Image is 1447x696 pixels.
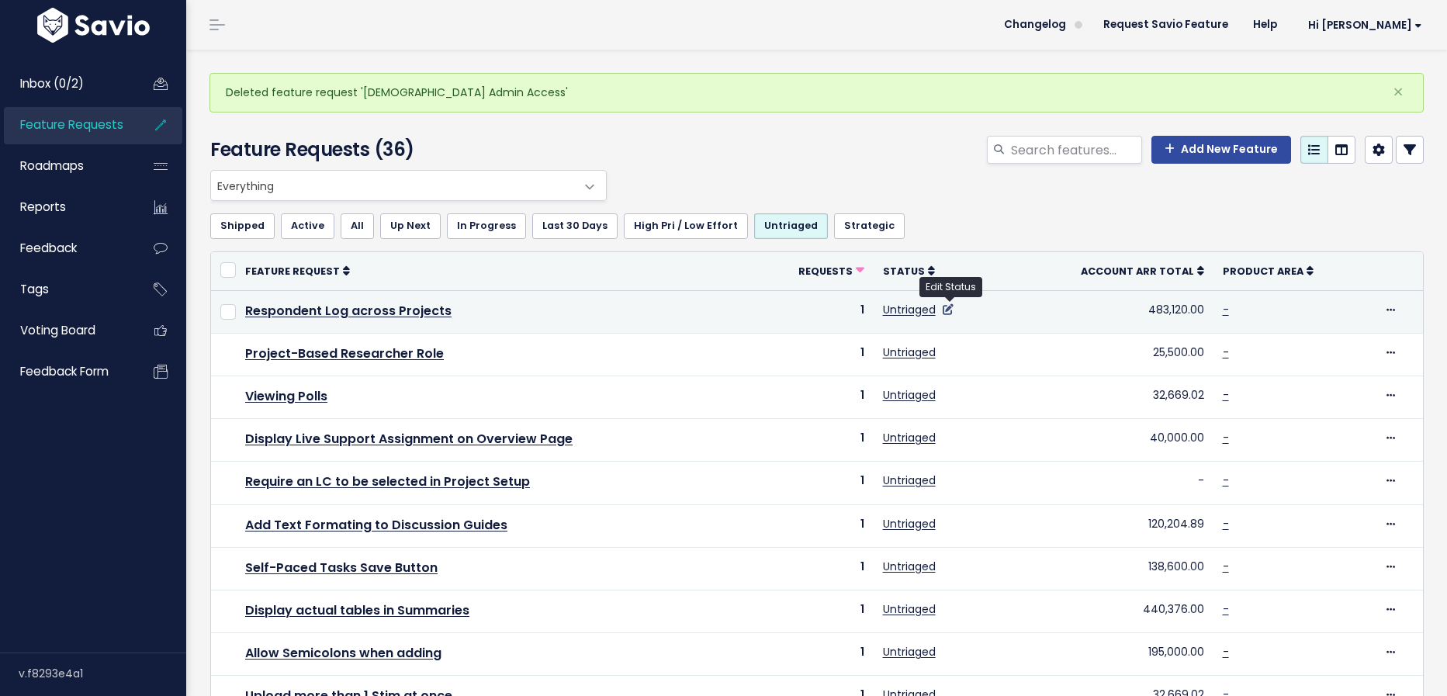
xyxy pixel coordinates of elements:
a: Display actual tables in Summaries [245,601,469,619]
a: Help [1241,13,1289,36]
div: Edit Status [919,277,982,297]
td: 32,669.02 [1005,376,1213,419]
a: - [1223,644,1229,660]
a: Tags [4,272,129,307]
span: Tags [20,281,49,297]
a: Product Area [1223,263,1314,279]
a: Shipped [210,213,275,238]
span: Everything [210,170,607,201]
a: Feedback [4,230,129,266]
a: All [341,213,374,238]
a: In Progress [447,213,526,238]
span: Hi [PERSON_NAME] [1308,19,1422,31]
td: 1 [749,633,873,676]
a: - [1223,516,1229,532]
a: Untriaged [883,516,936,532]
img: logo-white.9d6f32f41409.svg [33,8,154,43]
div: v.f8293e4a1 [19,653,186,694]
a: Inbox (0/2) [4,66,129,102]
span: Product Area [1223,265,1303,278]
td: 483,120.00 [1005,290,1213,333]
td: 120,204.89 [1005,504,1213,547]
span: Status [883,265,925,278]
a: Up Next [380,213,441,238]
a: Requests [798,263,864,279]
span: Account ARR Total [1081,265,1194,278]
a: Feature Request [245,263,350,279]
td: 440,376.00 [1005,590,1213,633]
a: Strategic [834,213,905,238]
a: Status [883,263,935,279]
span: Feedback form [20,363,109,379]
span: Feedback [20,240,77,256]
span: Voting Board [20,322,95,338]
td: 138,600.00 [1005,547,1213,590]
a: - [1223,430,1229,445]
a: Untriaged [883,430,936,445]
a: - [1223,345,1229,360]
td: 1 [749,547,873,590]
a: - [1223,559,1229,574]
a: Hi [PERSON_NAME] [1289,13,1435,37]
span: Inbox (0/2) [20,75,84,92]
a: Untriaged [883,601,936,617]
a: Require an LC to be selected in Project Setup [245,473,530,490]
a: Untriaged [883,345,936,360]
a: Viewing Polls [245,387,327,405]
a: Add Text Formating to Discussion Guides [245,516,507,534]
ul: Filter feature requests [210,213,1424,238]
div: Deleted feature request '[DEMOGRAPHIC_DATA] Admin Access' [209,73,1424,113]
a: Untriaged [883,559,936,574]
td: - [1005,462,1213,504]
a: Active [281,213,334,238]
a: Respondent Log across Projects [245,302,452,320]
button: Close [1377,74,1419,111]
span: × [1393,79,1404,105]
a: - [1223,302,1229,317]
td: 1 [749,290,873,333]
h4: Feature Requests (36) [210,136,600,164]
a: Last 30 Days [532,213,618,238]
span: Feature Requests [20,116,123,133]
a: Allow Semicolons when adding [245,644,441,662]
a: Voting Board [4,313,129,348]
td: 1 [749,419,873,462]
a: Request Savio Feature [1091,13,1241,36]
span: Roadmaps [20,158,84,174]
a: Display Live Support Assignment on Overview Page [245,430,573,448]
a: Self-Paced Tasks Save Button [245,559,438,577]
span: Feature Request [245,265,340,278]
td: 195,000.00 [1005,633,1213,676]
span: Changelog [1004,19,1066,30]
td: 1 [749,462,873,504]
a: Untriaged [883,473,936,488]
a: Feature Requests [4,107,129,143]
span: Everything [211,171,575,200]
a: - [1223,473,1229,488]
a: Feedback form [4,354,129,390]
input: Search features... [1009,136,1142,164]
a: Add New Feature [1151,136,1291,164]
span: Reports [20,199,66,215]
a: Untriaged [754,213,828,238]
a: Reports [4,189,129,225]
a: Untriaged [883,387,936,403]
a: High Pri / Low Effort [624,213,748,238]
td: 1 [749,333,873,376]
a: Untriaged [883,302,936,317]
span: Requests [798,265,853,278]
a: Untriaged [883,644,936,660]
a: Project-Based Researcher Role [245,345,444,362]
td: 40,000.00 [1005,419,1213,462]
a: Account ARR Total [1081,263,1204,279]
td: 1 [749,590,873,633]
td: 25,500.00 [1005,333,1213,376]
a: Roadmaps [4,148,129,184]
a: - [1223,387,1229,403]
td: 1 [749,376,873,419]
td: 1 [749,504,873,547]
a: - [1223,601,1229,617]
